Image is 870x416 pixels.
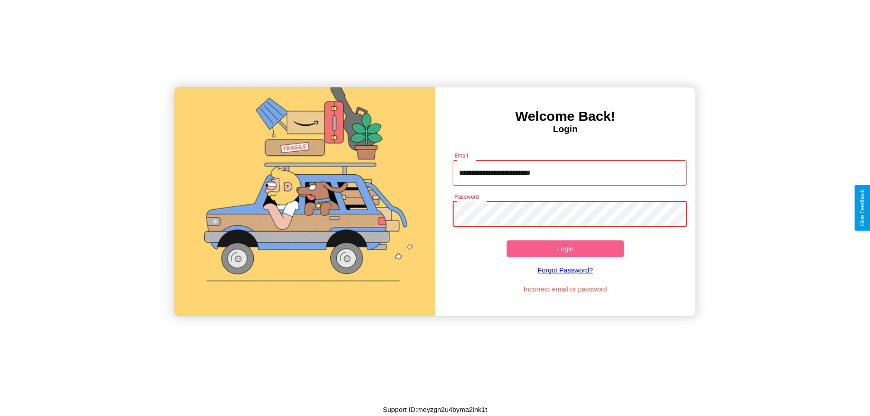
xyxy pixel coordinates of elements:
a: Forgot Password? [448,257,683,283]
p: Support ID: meyzgn2u4byma2lnk1t [383,403,487,416]
p: Incorrect email or password [448,283,683,295]
div: Give Feedback [859,190,865,226]
h3: Welcome Back! [435,109,696,124]
h4: Login [435,124,696,134]
img: gif [174,87,435,316]
label: Email [454,152,469,159]
label: Password [454,193,478,201]
button: Login [507,240,624,257]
